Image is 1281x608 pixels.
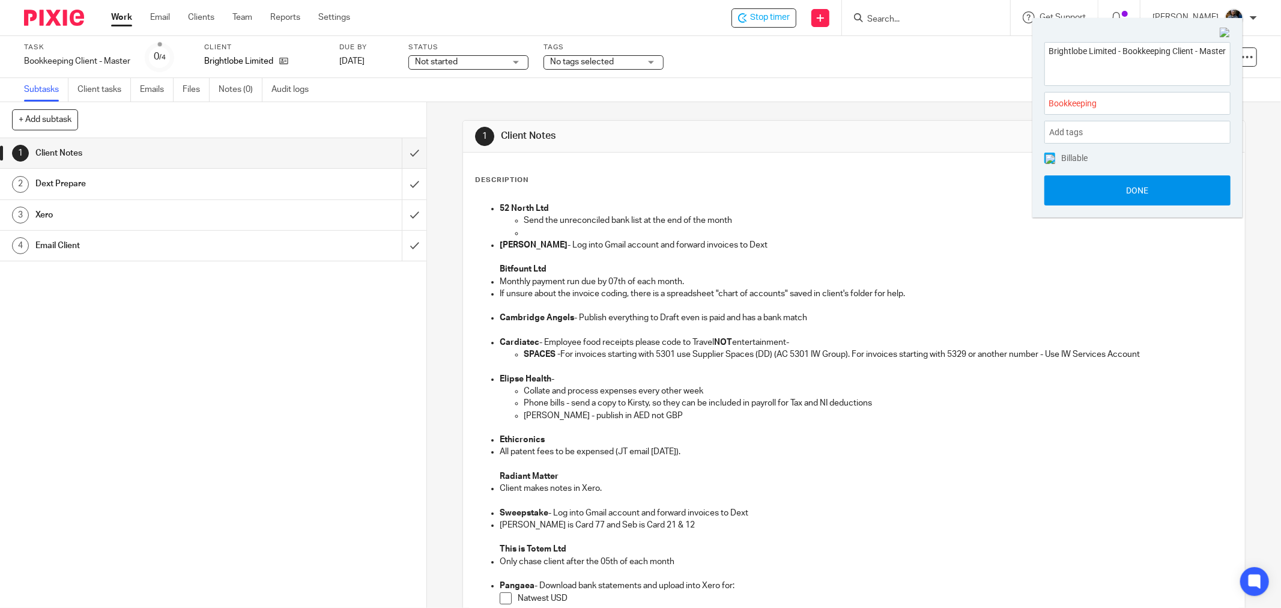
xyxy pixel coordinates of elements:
div: 1 [12,145,29,162]
p: For invoices starting with 5301 use Supplier Spaces (DD) (AC 5301 IW Group). For invoices startin... [524,348,1232,360]
h1: Email Client [35,237,272,255]
span: Not started [415,58,458,66]
small: /4 [159,54,166,61]
div: 0 [154,50,166,64]
h1: Xero [35,206,272,224]
button: + Add subtask [12,109,78,130]
div: 2 [12,176,29,193]
span: Billable [1061,154,1088,162]
a: Client tasks [77,78,131,102]
img: Pixie [24,10,84,26]
p: [PERSON_NAME] [1152,11,1219,23]
p: - Employee food receipts please code to Travel entertainment- [500,336,1232,348]
p: - Download bank statements and upload into Xero for: [500,580,1232,592]
p: Only chase client after the 05th of each month [500,556,1232,568]
strong: [PERSON_NAME] [500,241,568,249]
label: Due by [339,43,393,52]
strong: Bitfount Ltd [500,265,547,273]
div: Bookkeeping Client - Master [24,55,130,67]
h1: Client Notes [501,130,880,142]
span: Bookkeeping [1049,97,1200,110]
img: Close [1220,28,1231,38]
a: Emails [140,78,174,102]
a: Reports [270,11,300,23]
div: Brightlobe Limited - Bookkeeping Client - Master [731,8,796,28]
span: Get Support [1040,13,1086,22]
span: Stop timer [750,11,790,24]
strong: SPACES - [524,350,560,359]
img: Jaskaran%20Singh.jpeg [1225,8,1244,28]
span: [DATE] [339,57,365,65]
div: 1 [475,127,494,146]
p: - Log into Gmail account and forward invoices to Dext [500,507,1232,519]
p: [PERSON_NAME] is Card 77 and Seb is Card 21 & 12 [500,519,1232,531]
p: Monthly payment run due by 07th of each month. [500,276,1232,288]
h1: Client Notes [35,144,272,162]
h1: Dext Prepare [35,175,272,193]
a: Subtasks [24,78,68,102]
label: Tags [544,43,664,52]
span: No tags selected [550,58,614,66]
input: Search [866,14,974,25]
a: Work [111,11,132,23]
p: [PERSON_NAME] - publish in AED not GBP [524,410,1232,422]
p: Description [475,175,528,185]
div: 3 [12,207,29,223]
p: If unsure about the invoice coding, there is a spreadsheet "chart of accounts" saved in client's ... [500,288,1232,300]
strong: Elipse Health [500,375,551,383]
strong: Sweepstake [500,509,548,517]
label: Task [24,43,130,52]
strong: 52 North Ltd [500,204,549,213]
a: Clients [188,11,214,23]
button: Done [1044,175,1231,205]
strong: Pangaea [500,582,535,590]
strong: Cambridge Angels [500,314,574,322]
p: - Publish everything to Draft even is paid and has a bank match [500,312,1232,324]
a: Notes (0) [219,78,262,102]
p: Send the unreconciled bank list at the end of the month [524,214,1232,226]
p: Client makes notes in Xero. [500,482,1232,494]
a: Settings [318,11,350,23]
a: Team [232,11,252,23]
p: Collate and process expenses every other week [524,385,1232,397]
strong: Ethicronics [500,436,545,444]
p: Brightlobe Limited [204,55,273,67]
p: Phone bills - send a copy to Kirsty, so they can be included in payroll for Tax and NI deductions [524,397,1232,409]
p: Natwest USD [518,592,1232,604]
span: Add tags [1049,123,1089,142]
label: Status [408,43,528,52]
a: Email [150,11,170,23]
strong: This is Totem Ltd [500,545,566,553]
div: 4 [12,237,29,254]
textarea: Brightlobe Limited - Bookkeeping Client - Master [1045,43,1230,82]
p: - Log into Gmail account and forward invoices to Dext [500,239,1232,251]
strong: NOT [714,338,732,347]
p: All patent fees to be expensed (JT email [DATE]). [500,446,1232,458]
strong: Cardiatec [500,338,539,347]
img: checked.png [1046,154,1055,164]
strong: Radiant Matter [500,472,559,481]
a: Audit logs [271,78,318,102]
p: - [500,373,1232,385]
a: Files [183,78,210,102]
label: Client [204,43,324,52]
